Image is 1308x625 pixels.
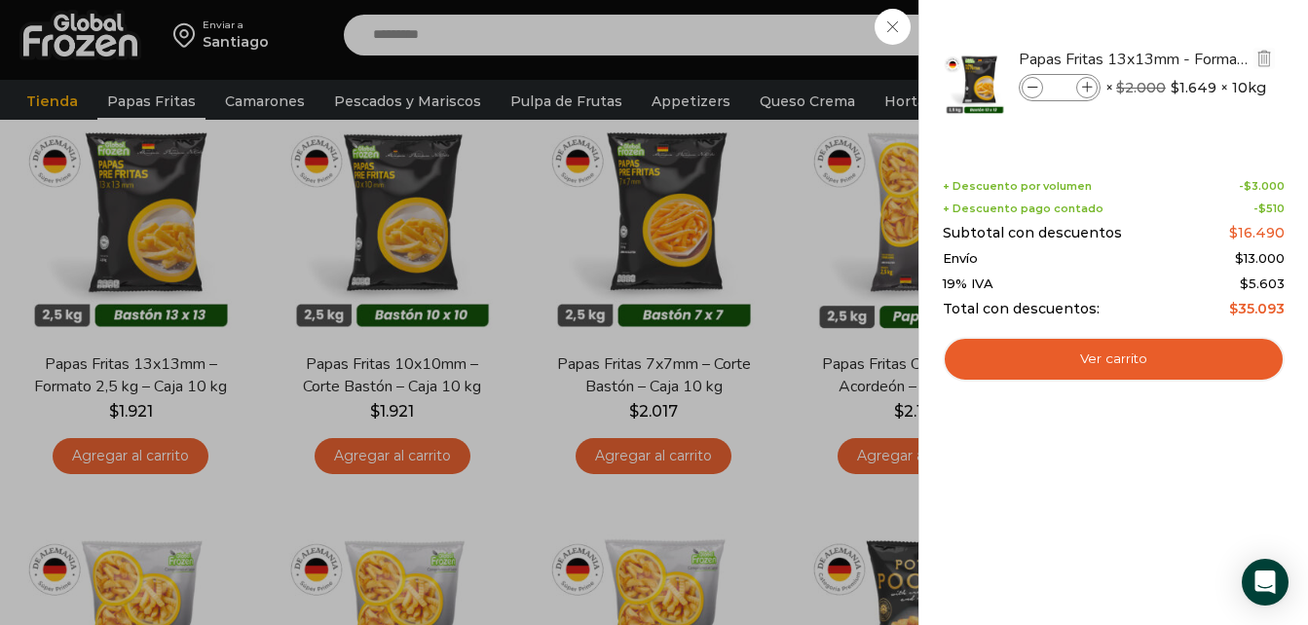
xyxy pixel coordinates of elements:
span: $ [1171,78,1179,97]
span: + Descuento por volumen [943,180,1092,193]
bdi: 3.000 [1244,179,1285,193]
span: - [1239,180,1285,193]
a: Ver carrito [943,337,1285,382]
bdi: 2.000 [1116,79,1166,96]
input: Product quantity [1045,77,1074,98]
bdi: 16.490 [1229,224,1285,241]
bdi: 35.093 [1229,300,1285,317]
span: Envío [943,251,978,267]
span: $ [1258,202,1266,215]
bdi: 13.000 [1235,250,1285,266]
span: 5.603 [1240,276,1285,291]
span: × × 10kg [1105,74,1266,101]
span: 19% IVA [943,276,993,292]
span: - [1253,202,1285,215]
a: Papas Fritas 13x13mm - Formato 2,5 kg - Caja 10 kg [1019,49,1251,70]
span: $ [1235,250,1244,266]
span: $ [1229,300,1238,317]
span: Subtotal con descuentos [943,225,1122,241]
img: Eliminar Papas Fritas 13x13mm - Formato 2,5 kg - Caja 10 kg del carrito [1255,50,1273,67]
span: $ [1116,79,1125,96]
span: + Descuento pago contado [943,202,1103,215]
span: Total con descuentos: [943,301,1100,317]
bdi: 510 [1258,202,1285,215]
span: $ [1244,179,1252,193]
span: $ [1240,276,1249,291]
a: Eliminar Papas Fritas 13x13mm - Formato 2,5 kg - Caja 10 kg del carrito [1253,48,1275,72]
span: $ [1229,224,1238,241]
div: Open Intercom Messenger [1242,559,1289,606]
bdi: 1.649 [1171,78,1216,97]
